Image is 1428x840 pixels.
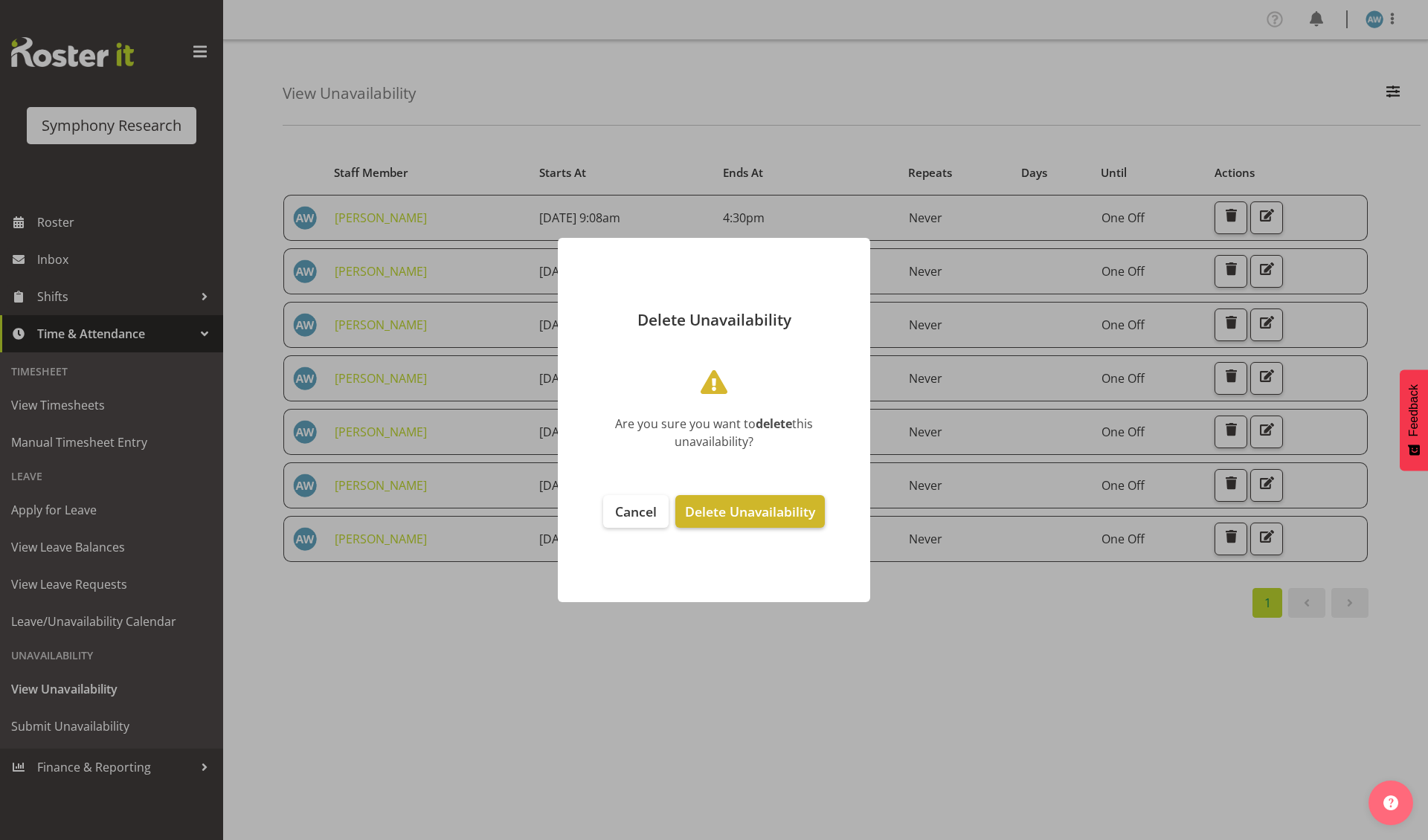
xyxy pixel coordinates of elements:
b: delete [756,416,792,432]
span: Delete Unavailability [685,503,815,520]
button: Feedback - Show survey [1400,369,1428,471]
span: Cancel [615,503,657,520]
p: Delete Unavailability [573,312,855,328]
div: Are you sure you want to this unavailability? [580,415,848,450]
span: Feedback [1407,384,1421,436]
button: Delete Unavailability [675,495,825,528]
img: help-xxl-2.png [1383,795,1398,810]
button: Cancel [603,495,669,528]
